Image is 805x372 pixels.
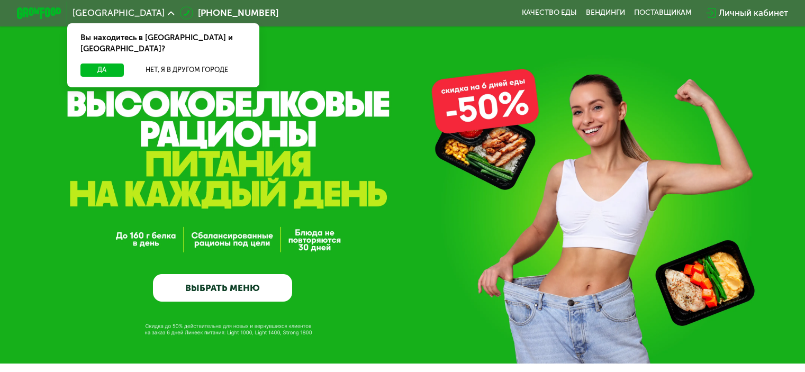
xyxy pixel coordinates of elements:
[73,8,165,17] span: [GEOGRAPHIC_DATA]
[522,8,577,17] a: Качество еды
[128,63,246,77] button: Нет, я в другом городе
[80,63,123,77] button: Да
[180,6,278,20] a: [PHONE_NUMBER]
[153,274,292,302] a: ВЫБРАТЬ МЕНЮ
[67,23,259,63] div: Вы находитесь в [GEOGRAPHIC_DATA] и [GEOGRAPHIC_DATA]?
[719,6,788,20] div: Личный кабинет
[586,8,625,17] a: Вендинги
[634,8,692,17] div: поставщикам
